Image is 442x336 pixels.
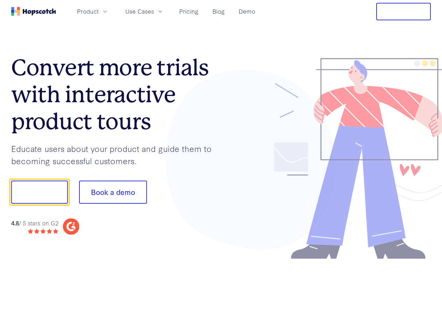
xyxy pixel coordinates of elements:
[11,218,58,227] div: / 5 stars on G2
[11,54,221,135] h1: Convert more trials with interactive product tours
[210,6,227,17] a: Blog
[73,6,113,17] button: Product
[11,7,56,16] a: Home
[376,3,431,20] button: Free Trial
[77,7,99,16] span: Product
[125,7,154,16] span: Use Cases
[236,6,258,17] a: Demo
[11,142,221,167] p: Educate users about your product and guide them to becoming successful customers.
[79,181,147,204] button: Book a demo
[11,218,19,226] strong: 4.8
[11,181,68,204] button: Show me!
[176,6,201,17] a: Pricing
[121,6,168,17] button: Use Cases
